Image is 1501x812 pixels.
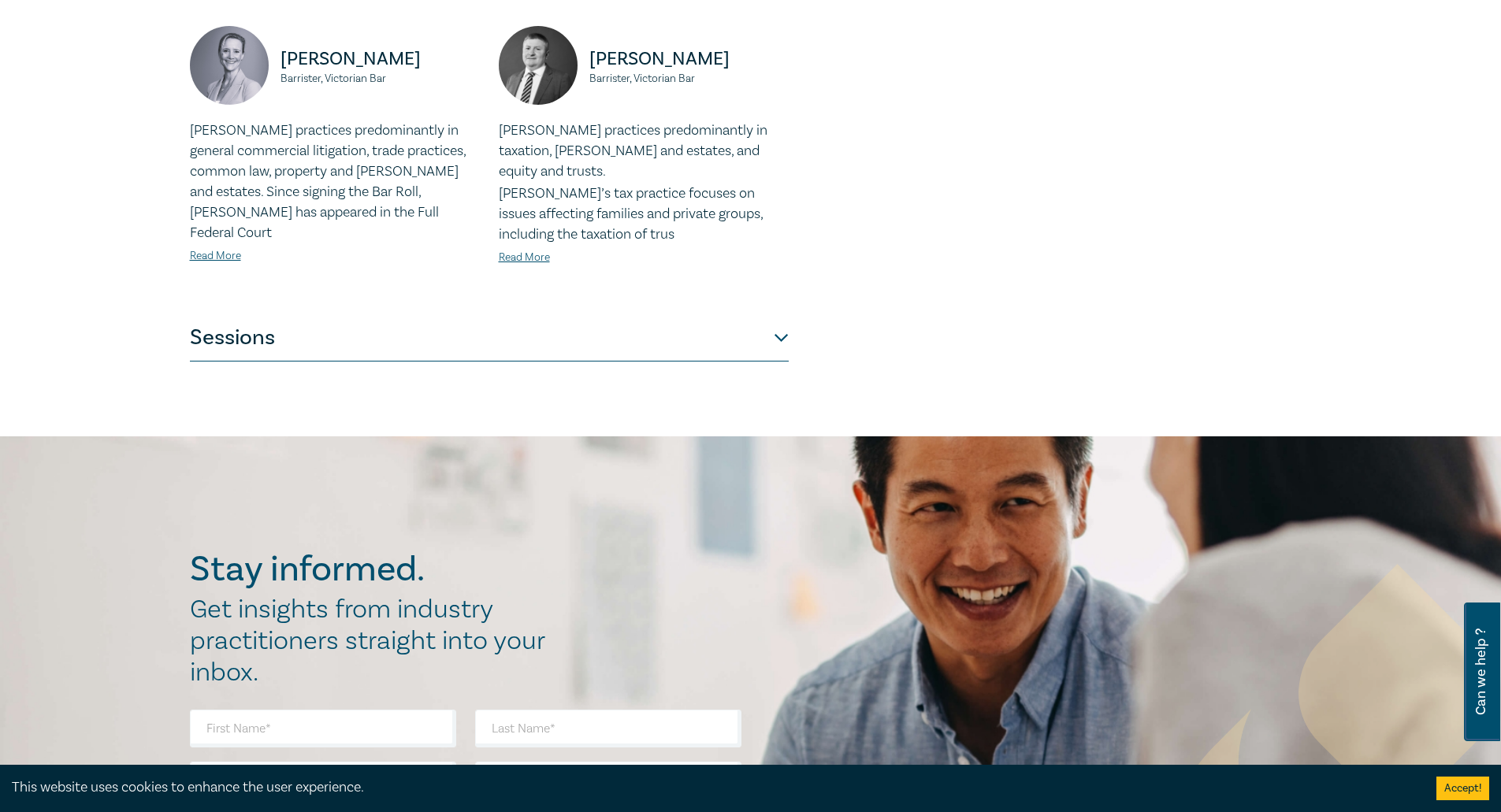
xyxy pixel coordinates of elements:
a: Read More [190,249,241,263]
img: https://s3.ap-southeast-2.amazonaws.com/leo-cussen-store-production-content/Contacts/Tamara%20Qui... [190,26,269,105]
button: Accept cookies [1436,777,1489,800]
input: Last Name* [475,710,741,747]
button: Sessions [190,314,789,362]
a: Read More [499,250,550,265]
p: [PERSON_NAME] practices predominantly in taxation, [PERSON_NAME] and estates, and equity and trusts. [499,121,789,182]
p: [PERSON_NAME] [281,46,480,72]
small: Barrister, Victorian Bar [589,73,789,84]
img: https://s3.ap-southeast-2.amazonaws.com/leo-cussen-store-production-content/Contacts/Adam%20Craig... [499,26,578,105]
p: [PERSON_NAME] practices predominantly in general commercial litigation, trade practices, common l... [190,121,480,243]
input: First Name* [190,710,456,747]
h2: Stay informed. [190,549,562,590]
input: Email Address* [190,762,456,799]
p: [PERSON_NAME] [589,46,789,72]
input: Organisation [475,762,741,799]
h2: Get insights from industry practitioners straight into your inbox. [190,594,562,688]
span: Can we help ? [1473,612,1488,732]
p: [PERSON_NAME]’s tax practice focuses on issues affecting families and private groups, including t... [499,184,789,245]
div: This website uses cookies to enhance the user experience. [12,777,1413,798]
small: Barrister, Victorian Bar [281,73,480,84]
